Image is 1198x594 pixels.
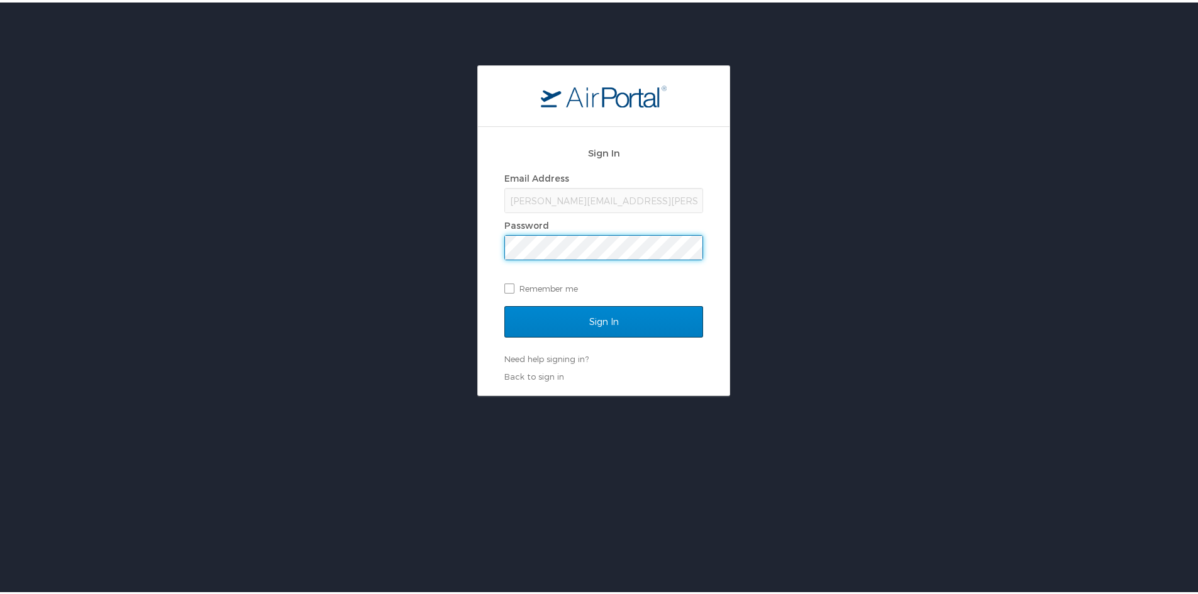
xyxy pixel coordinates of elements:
label: Password [504,217,549,228]
h2: Sign In [504,143,703,158]
label: Remember me [504,277,703,295]
a: Back to sign in [504,369,564,379]
label: Email Address [504,170,569,181]
a: Need help signing in? [504,351,589,361]
input: Sign In [504,304,703,335]
img: logo [541,82,667,105]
